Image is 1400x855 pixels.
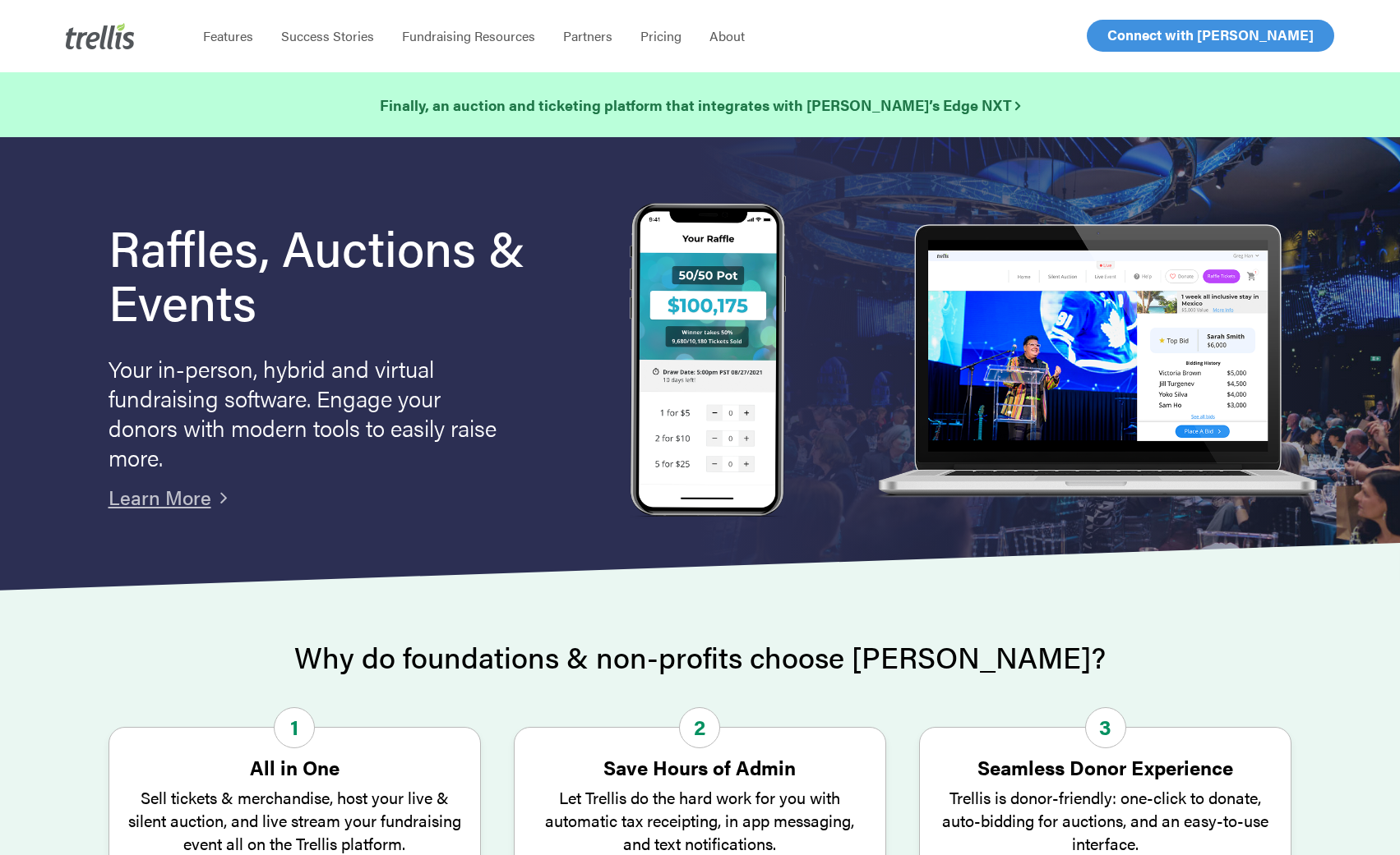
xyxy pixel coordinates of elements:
span: 2 [679,707,720,748]
span: 1 [274,707,315,748]
p: Sell tickets & merchandise, host your live & silent auction, and live stream your fundraising eve... [126,786,464,855]
span: Features [203,26,253,45]
h2: Why do foundations & non-profits choose [PERSON_NAME]? [109,641,1292,673]
strong: Save Hours of Admin [603,753,796,781]
p: Your in-person, hybrid and virtual fundraising software. Engage your donors with modern tools to ... [109,353,503,471]
span: Fundraising Resources [402,26,535,45]
strong: All in One [250,753,340,781]
a: Partners [549,28,626,44]
span: Success Stories [281,26,374,45]
a: Pricing [626,28,695,44]
a: Finally, an auction and ticketing platform that integrates with [PERSON_NAME]’s Edge NXT [380,94,1020,117]
a: Features [189,28,267,44]
strong: Finally, an auction and ticketing platform that integrates with [PERSON_NAME]’s Edge NXT [380,94,1020,115]
span: Partners [563,26,612,45]
strong: Seamless Donor Experience [977,753,1233,781]
span: Connect with [PERSON_NAME] [1107,25,1314,44]
h1: Raffles, Auctions & Events [109,219,574,328]
span: About [709,26,745,45]
span: 3 [1085,707,1126,748]
a: Learn More [109,483,211,511]
p: Trellis is donor-friendly: one-click to donate, auto-bidding for auctions, and an easy-to-use int... [936,786,1274,855]
span: Pricing [640,26,682,45]
img: rafflelaptop_mac_optim.png [869,224,1324,499]
a: Connect with [PERSON_NAME] [1087,20,1334,52]
a: Success Stories [267,28,388,44]
a: Fundraising Resources [388,28,549,44]
img: Trellis Raffles, Auctions and Event Fundraising [630,203,786,521]
a: About [695,28,759,44]
p: Let Trellis do the hard work for you with automatic tax receipting, in app messaging, and text no... [531,786,869,855]
img: Trellis [66,23,135,49]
